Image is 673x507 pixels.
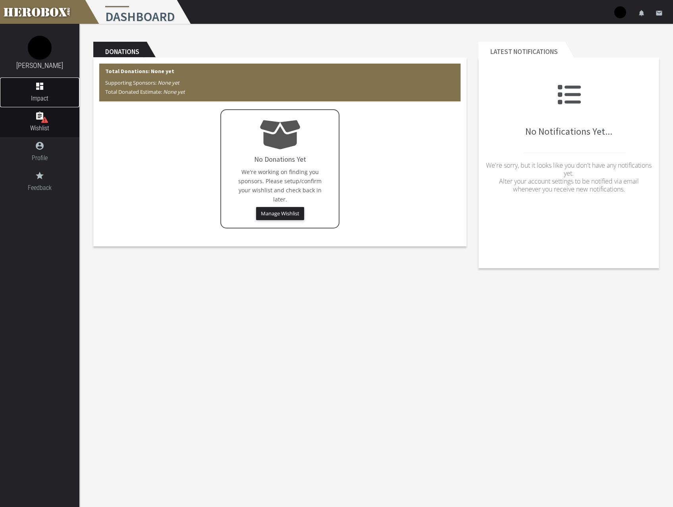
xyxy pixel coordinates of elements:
h4: No Donations Yet [254,155,306,163]
i: email [656,10,663,17]
i: None yet [163,88,185,95]
h2: No Notifications Yet... [484,83,653,137]
i: dashboard [35,81,44,91]
h2: Donations [93,42,147,58]
span: Total Donated Estimate: [105,88,185,95]
b: Total Donations: None yet [105,68,174,75]
h2: Latest Notifications [478,42,565,58]
img: user-image [614,6,626,18]
i: notifications [638,10,645,17]
span: We're sorry, but it looks like you don't have any notifications yet. [486,161,652,178]
button: Manage Wishlist [256,207,304,220]
i: None yet [158,79,179,86]
span: Supporting Sponsors: [105,79,179,86]
div: Total Donations: None yet [99,64,461,101]
a: [PERSON_NAME] [16,61,63,70]
div: No Notifications Yet... [484,64,653,218]
span: Alter your account settings to be notified via email whenever you receive new notifications. [499,177,639,194]
p: We're working on finding you sponsors. Please setup/confirm your wishlist and check back in later. [229,167,331,204]
img: image [28,36,52,60]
